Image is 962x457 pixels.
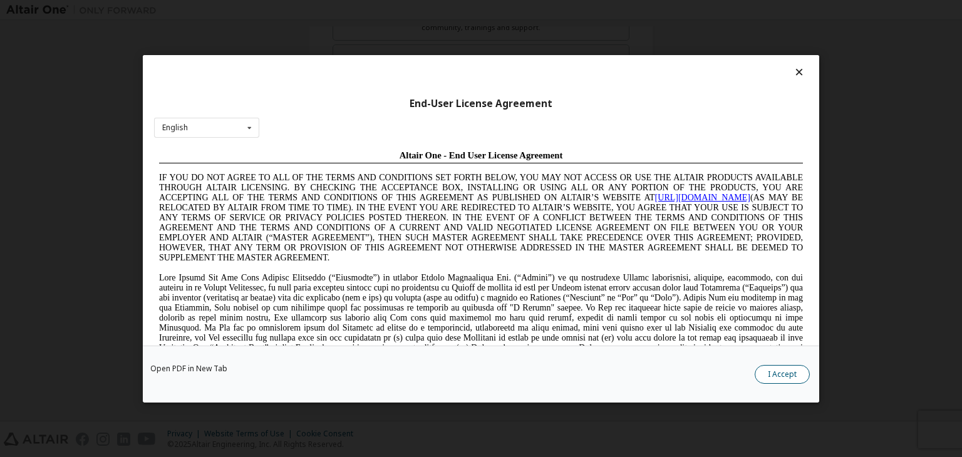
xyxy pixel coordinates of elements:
div: English [162,124,188,131]
a: Open PDF in New Tab [150,365,227,372]
span: Altair One - End User License Agreement [246,5,409,15]
div: End-User License Agreement [154,97,808,110]
a: [URL][DOMAIN_NAME] [501,48,596,57]
span: IF YOU DO NOT AGREE TO ALL OF THE TERMS AND CONDITIONS SET FORTH BELOW, YOU MAY NOT ACCESS OR USE... [5,28,649,117]
span: Lore Ipsumd Sit Ame Cons Adipisc Elitseddo (“Eiusmodte”) in utlabor Etdolo Magnaaliqua Eni. (“Adm... [5,128,649,217]
button: I Accept [755,365,810,384]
